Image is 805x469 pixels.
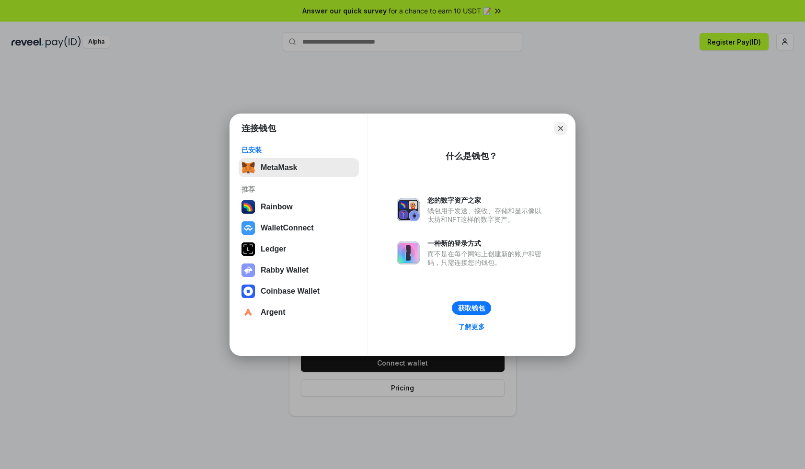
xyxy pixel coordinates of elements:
[261,245,286,253] div: Ledger
[261,287,320,296] div: Coinbase Wallet
[452,320,491,333] a: 了解更多
[241,285,255,298] img: svg+xml,%3Csvg%20width%3D%2228%22%20height%3D%2228%22%20viewBox%3D%220%200%2028%2028%22%20fill%3D...
[241,221,255,235] img: svg+xml,%3Csvg%20width%3D%2228%22%20height%3D%2228%22%20viewBox%3D%220%200%2028%2028%22%20fill%3D...
[241,161,255,174] img: svg+xml,%3Csvg%20fill%3D%22none%22%20height%3D%2233%22%20viewBox%3D%220%200%2035%2033%22%20width%...
[261,308,286,317] div: Argent
[241,185,356,194] div: 推荐
[241,146,356,154] div: 已安装
[427,239,546,248] div: 一种新的登录方式
[239,303,359,322] button: Argent
[261,224,314,232] div: WalletConnect
[458,304,485,312] div: 获取钱包
[427,206,546,224] div: 钱包用于发送、接收、存储和显示像以太坊和NFT这样的数字资产。
[446,150,497,162] div: 什么是钱包？
[261,266,309,275] div: Rabby Wallet
[239,261,359,280] button: Rabby Wallet
[239,158,359,177] button: MetaMask
[427,250,546,267] div: 而不是在每个网站上创建新的账户和密码，只需连接您的钱包。
[241,123,276,134] h1: 连接钱包
[239,218,359,238] button: WalletConnect
[458,322,485,331] div: 了解更多
[241,306,255,319] img: svg+xml,%3Csvg%20width%3D%2228%22%20height%3D%2228%22%20viewBox%3D%220%200%2028%2028%22%20fill%3D...
[241,242,255,256] img: svg+xml,%3Csvg%20xmlns%3D%22http%3A%2F%2Fwww.w3.org%2F2000%2Fsvg%22%20width%3D%2228%22%20height%3...
[261,163,297,172] div: MetaMask
[397,198,420,221] img: svg+xml,%3Csvg%20xmlns%3D%22http%3A%2F%2Fwww.w3.org%2F2000%2Fsvg%22%20fill%3D%22none%22%20viewBox...
[427,196,546,205] div: 您的数字资产之家
[241,200,255,214] img: svg+xml,%3Csvg%20width%3D%22120%22%20height%3D%22120%22%20viewBox%3D%220%200%20120%20120%22%20fil...
[241,263,255,277] img: svg+xml,%3Csvg%20xmlns%3D%22http%3A%2F%2Fwww.w3.org%2F2000%2Fsvg%22%20fill%3D%22none%22%20viewBox...
[239,282,359,301] button: Coinbase Wallet
[239,240,359,259] button: Ledger
[452,301,491,315] button: 获取钱包
[239,197,359,217] button: Rainbow
[554,122,567,135] button: Close
[397,241,420,264] img: svg+xml,%3Csvg%20xmlns%3D%22http%3A%2F%2Fwww.w3.org%2F2000%2Fsvg%22%20fill%3D%22none%22%20viewBox...
[261,203,293,211] div: Rainbow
